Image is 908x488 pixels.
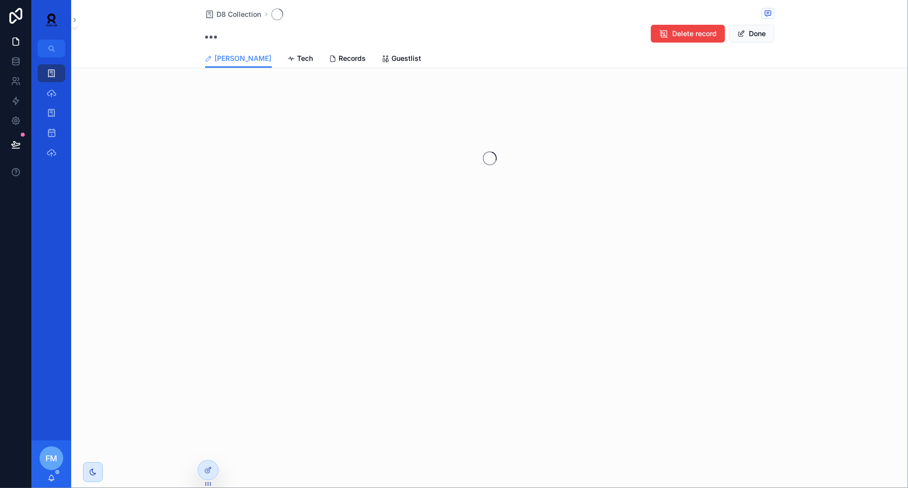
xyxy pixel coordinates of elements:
span: FM [45,452,57,464]
div: scrollable content [32,57,71,174]
span: [PERSON_NAME] [215,53,272,63]
span: D8 Collection [217,9,261,19]
a: D8 Collection [205,9,261,19]
span: Tech [298,53,313,63]
a: Guestlist [382,49,422,69]
a: [PERSON_NAME] [205,49,272,68]
span: Records [339,53,366,63]
span: Guestlist [392,53,422,63]
a: Records [329,49,366,69]
img: App logo [40,12,63,28]
button: Delete record [651,25,725,43]
button: Done [729,25,775,43]
a: Tech [288,49,313,69]
span: Delete record [673,29,717,39]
